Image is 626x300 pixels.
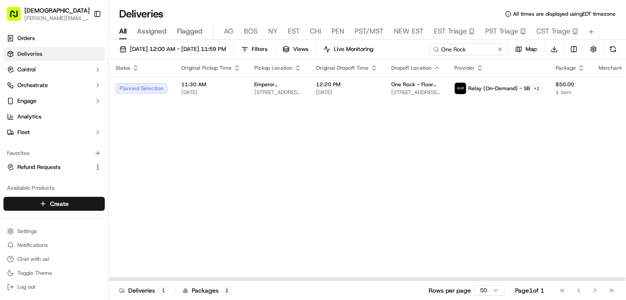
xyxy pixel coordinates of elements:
button: Live Monitoring [320,43,377,55]
div: Deliveries [119,286,168,295]
button: [DEMOGRAPHIC_DATA] [24,6,90,15]
button: [DATE] 12:00 AM - [DATE] 11:59 PM [116,43,230,55]
button: Refresh [607,43,619,55]
span: AG [224,26,233,37]
span: Dropoff Location [391,64,432,71]
span: Filters [252,45,267,53]
span: 12:20 PM [316,81,377,88]
span: Merchant [599,64,622,71]
button: Create [3,197,105,211]
div: 1 [159,287,168,294]
button: [PERSON_NAME][EMAIL_ADDRESS][DOMAIN_NAME] [24,15,90,22]
div: Packages [183,286,232,295]
button: Notifications [3,239,105,251]
span: PEN [332,26,344,37]
span: Map [526,45,537,53]
button: Toggle Theme [3,267,105,279]
span: Fleet [17,128,30,136]
button: Orchestrate [3,78,105,92]
span: Log out [17,283,35,290]
span: Orchestrate [17,81,48,89]
span: Deliveries [17,50,42,58]
span: [DATE] [181,89,240,96]
span: 11:30 AM [181,81,240,88]
input: Type to search [430,43,508,55]
div: Page 1 of 1 [515,286,544,295]
button: Engage [3,94,105,108]
span: Assigned [137,26,166,37]
button: Map [511,43,541,55]
span: Flagged [177,26,203,37]
span: PST/MST [355,26,383,37]
button: Fleet [3,125,105,139]
span: NEW EST [394,26,423,37]
span: NY [268,26,277,37]
span: Provider [454,64,475,71]
span: Status [116,64,130,71]
span: Analytics [17,113,41,121]
p: Rows per page [429,286,471,295]
span: Create [50,199,69,208]
span: BOS [244,26,258,37]
button: Chat with us! [3,253,105,265]
span: All [119,26,127,37]
span: Emperor [PERSON_NAME] - 3rd Ave [254,81,302,88]
a: Deliveries [3,47,105,61]
a: Orders [3,31,105,45]
button: Log out [3,281,105,293]
span: CHI [310,26,321,37]
span: 1 item [556,89,585,96]
a: Analytics [3,110,105,124]
span: Original Dropoff Time [316,64,369,71]
button: Views [279,43,312,55]
span: [STREET_ADDRESS][US_STATE] [391,89,440,96]
span: Toggle Theme [17,270,52,276]
span: EST Triage [434,26,467,37]
span: Orders [17,34,35,42]
button: [DEMOGRAPHIC_DATA][PERSON_NAME][EMAIL_ADDRESS][DOMAIN_NAME] [3,3,90,24]
span: Chat with us! [17,256,49,263]
span: Relay (On-Demand) - SB [468,85,530,92]
span: Original Pickup Time [181,64,232,71]
span: Pickup Location [254,64,293,71]
span: Settings [17,228,37,235]
span: One Rock - Floor 38th [391,81,440,88]
button: +1 [532,84,542,93]
span: EST [288,26,300,37]
span: PST Triage [485,26,518,37]
span: All times are displayed using EDT timezone [513,10,616,17]
span: CST Triage [536,26,570,37]
span: Package [556,64,576,71]
div: Favorites [3,146,105,160]
span: [DATE] [316,89,377,96]
div: Available Products [3,181,105,195]
button: Control [3,63,105,77]
h1: Deliveries [119,7,163,21]
span: [DATE] 12:00 AM - [DATE] 11:59 PM [130,45,226,53]
span: Views [293,45,308,53]
span: Notifications [17,242,48,249]
span: Engage [17,97,37,105]
div: 1 [222,287,232,294]
span: Refund Requests [17,163,60,171]
span: [STREET_ADDRESS][US_STATE] [254,89,302,96]
span: Control [17,66,36,74]
span: Live Monitoring [334,45,373,53]
a: Refund Requests [7,163,91,171]
img: relay_logo_black.png [455,83,466,94]
span: $50.00 [556,81,585,88]
button: Refund Requests [3,160,105,174]
button: Filters [237,43,271,55]
button: Settings [3,225,105,237]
